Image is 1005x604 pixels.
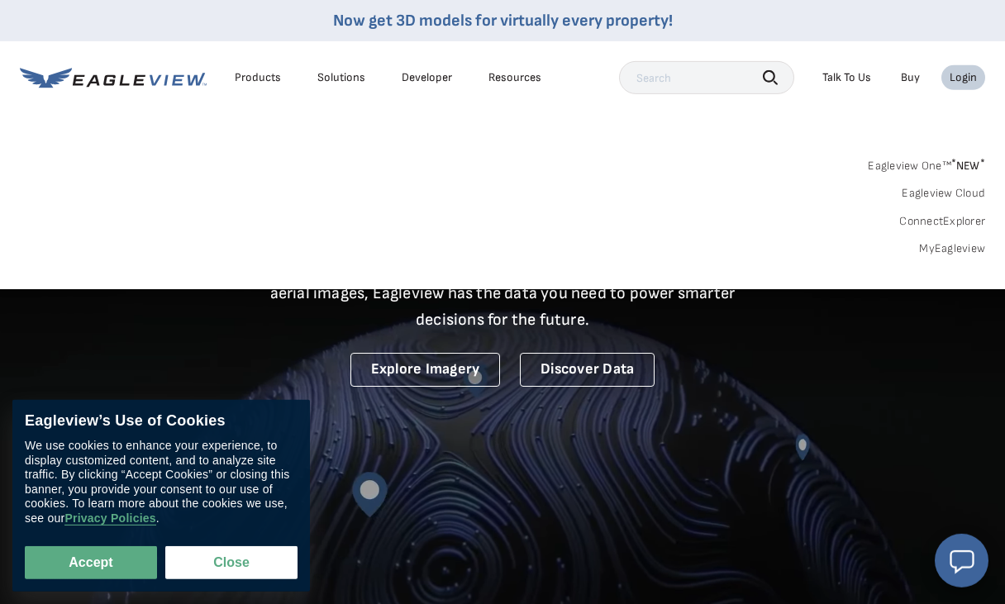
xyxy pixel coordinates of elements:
[333,11,673,31] a: Now get 3D models for virtually every property!
[25,412,298,430] div: Eagleview’s Use of Cookies
[951,159,985,173] span: NEW
[488,70,541,85] div: Resources
[919,241,985,256] a: MyEagleview
[250,254,755,333] p: A new era starts here. Built on more than 3.5 billion high-resolution aerial images, Eagleview ha...
[235,70,281,85] div: Products
[520,353,655,387] a: Discover Data
[899,214,985,229] a: ConnectExplorer
[317,70,365,85] div: Solutions
[165,546,298,579] button: Close
[935,534,988,587] button: Open chat window
[902,186,985,201] a: Eagleview Cloud
[868,154,985,173] a: Eagleview One™*NEW*
[402,70,452,85] a: Developer
[822,70,871,85] div: Talk To Us
[350,353,501,387] a: Explore Imagery
[619,61,794,94] input: Search
[25,439,298,526] div: We use cookies to enhance your experience, to display customized content, and to analyze site tra...
[950,70,977,85] div: Login
[901,70,920,85] a: Buy
[64,511,155,526] a: Privacy Policies
[25,546,157,579] button: Accept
